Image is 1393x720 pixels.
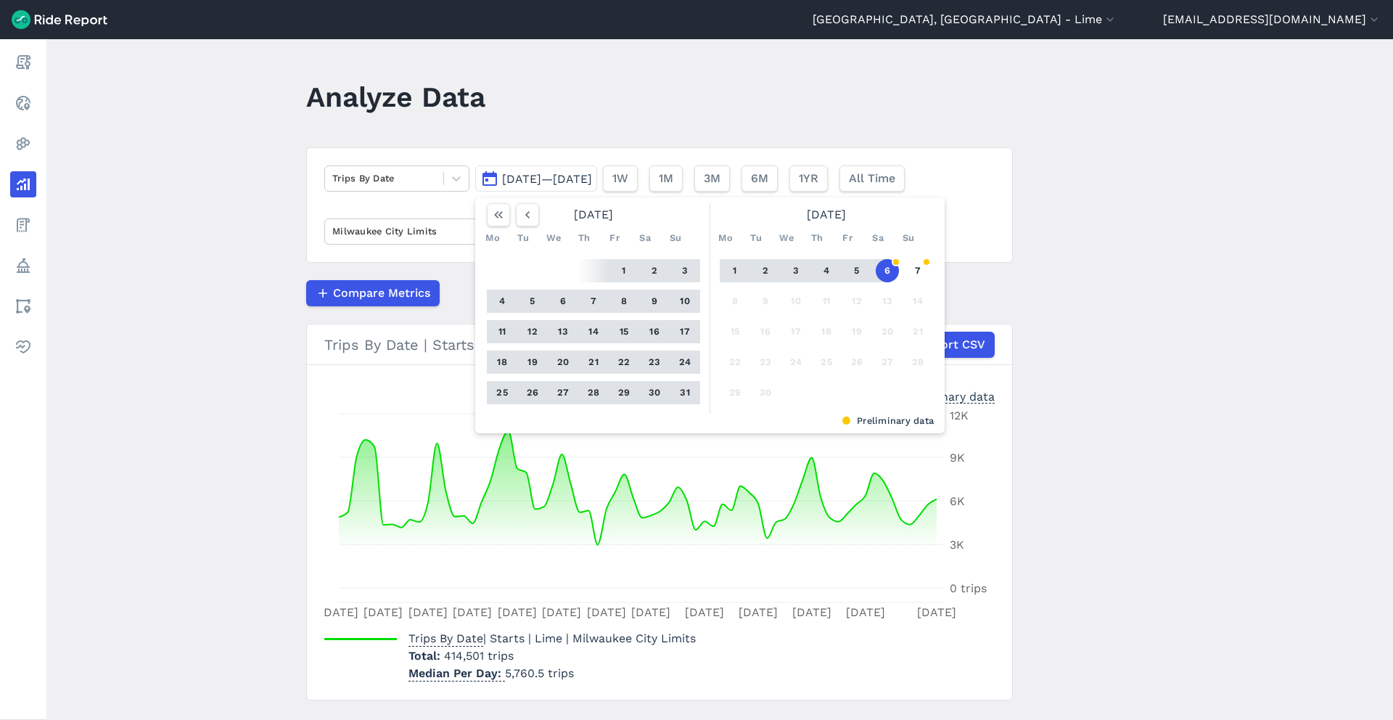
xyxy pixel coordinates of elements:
tspan: [DATE] [363,605,403,619]
button: 13 [551,320,575,343]
button: 2 [754,259,777,282]
button: 16 [754,320,777,343]
button: 1W [603,165,638,192]
button: [EMAIL_ADDRESS][DOMAIN_NAME] [1163,11,1381,28]
button: 7 [906,259,929,282]
div: Th [805,226,829,250]
button: 27 [551,381,575,404]
span: Export CSV [920,336,985,353]
button: 27 [876,351,899,374]
button: [DATE]—[DATE] [475,165,597,192]
button: 5 [521,290,544,313]
tspan: 12K [950,409,969,422]
h1: Analyze Data [306,77,485,117]
tspan: [DATE] [498,605,537,619]
button: 3M [694,165,730,192]
button: 30 [754,381,777,404]
button: 17 [784,320,808,343]
div: Fr [836,226,859,250]
tspan: 3K [950,538,964,552]
span: 6M [751,170,768,187]
button: 5 [845,259,868,282]
div: [DATE] [481,203,706,226]
tspan: [DATE] [408,605,448,619]
button: 8 [612,290,636,313]
tspan: 0 trips [950,581,987,595]
tspan: 6K [950,494,965,508]
a: Fees [10,212,36,238]
a: Heatmaps [10,131,36,157]
tspan: [DATE] [846,605,885,619]
button: 14 [906,290,929,313]
tspan: [DATE] [542,605,581,619]
div: Th [572,226,596,250]
button: 17 [673,320,696,343]
button: Compare Metrics [306,280,440,306]
button: 24 [784,351,808,374]
div: Sa [633,226,657,250]
div: Mo [481,226,504,250]
button: 31 [673,381,696,404]
div: Trips By Date | Starts | Lime | Milwaukee City Limits [324,332,995,358]
span: 1W [612,170,628,187]
button: All Time [839,165,905,192]
span: [DATE]—[DATE] [502,172,592,186]
button: 19 [521,351,544,374]
button: 10 [784,290,808,313]
button: 22 [723,351,747,374]
button: 8 [723,290,747,313]
button: 29 [723,381,747,404]
button: 23 [754,351,777,374]
button: 20 [876,320,899,343]
span: 1YR [799,170,818,187]
button: 1M [649,165,683,192]
button: 26 [845,351,868,374]
tspan: [DATE] [739,605,778,619]
button: 19 [845,320,868,343]
div: We [775,226,798,250]
div: Preliminary data [486,414,934,427]
button: 6 [551,290,575,313]
span: Compare Metrics [333,285,430,302]
button: 11 [815,290,838,313]
span: Total [408,649,444,663]
button: 14 [582,320,605,343]
a: Policy [10,253,36,279]
span: 414,501 trips [444,649,514,663]
div: Preliminary data [902,388,995,404]
div: Mo [714,226,737,250]
button: 1YR [789,165,828,192]
a: Areas [10,293,36,319]
div: Sa [866,226,889,250]
tspan: [DATE] [631,605,670,619]
tspan: [DATE] [587,605,626,619]
span: 1M [659,170,673,187]
button: 6 [876,259,899,282]
button: 7 [582,290,605,313]
button: 1 [723,259,747,282]
a: Health [10,334,36,360]
button: 6M [741,165,778,192]
button: 2 [643,259,666,282]
button: 16 [643,320,666,343]
a: Report [10,49,36,75]
div: Tu [511,226,535,250]
div: Su [897,226,920,250]
button: 29 [612,381,636,404]
div: [DATE] [714,203,939,226]
p: 5,760.5 trips [408,665,696,682]
button: 9 [754,290,777,313]
button: 4 [490,290,514,313]
button: 4 [815,259,838,282]
button: 3 [784,259,808,282]
button: 3 [673,259,696,282]
button: 26 [521,381,544,404]
button: 18 [815,320,838,343]
button: 30 [643,381,666,404]
button: 25 [815,351,838,374]
span: Median Per Day [408,662,505,682]
button: 15 [612,320,636,343]
button: 18 [490,351,514,374]
button: 9 [643,290,666,313]
button: 28 [582,381,605,404]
